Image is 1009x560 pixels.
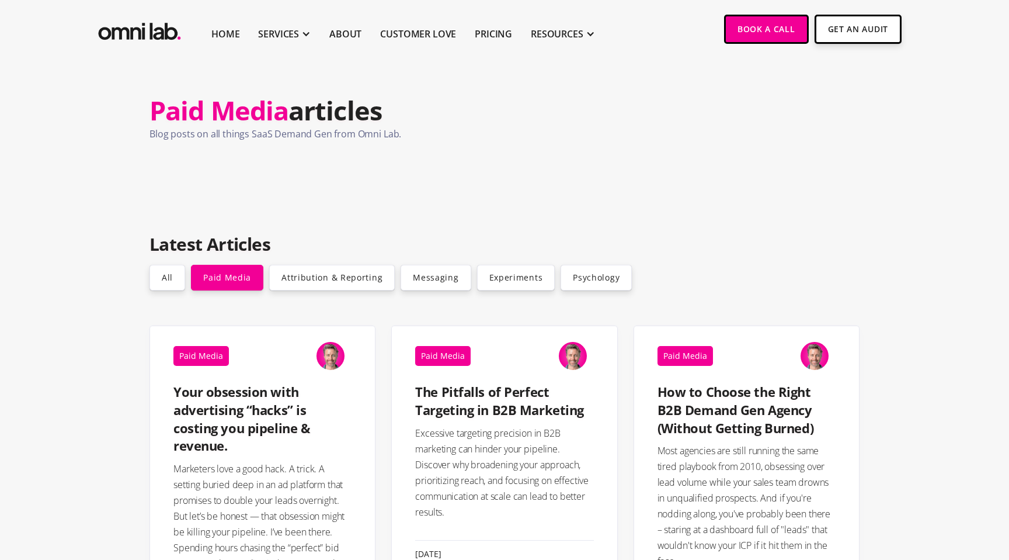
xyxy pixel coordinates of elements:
div: Paid Media [173,352,229,360]
h4: Your obsession with advertising “hacks” is costing you pipeline & revenue. [173,383,352,455]
a: Home [211,27,239,41]
a: Your obsession with advertising “hacks” is costing you pipeline & revenue. [173,376,352,455]
a: Paid Media [415,346,471,366]
a: How to Choose the Right B2B Demand Gen Agency (Without Getting Burned) [657,376,836,437]
h4: The Pitfalls of Perfect Targeting in B2B Marketing [415,383,593,419]
a: The Pitfalls of Perfect Targeting in B2B Marketing [415,376,593,419]
a: Pricing [475,27,512,41]
a: Paid Media [657,346,713,366]
a: Messaging [401,265,471,291]
div: Paid Media [657,352,713,360]
p: Blog posts on all things SaaS Demand Gen from Omni Lab. [149,126,401,142]
h1: articles [288,92,382,128]
a: Customer Love [380,27,456,41]
div: RESOURCES [531,27,583,41]
iframe: Chat Widget [799,424,1009,560]
h4: How to Choose the Right B2B Demand Gen Agency (Without Getting Burned) [657,383,836,437]
img: Omni Lab: B2B SaaS Demand Generation Agency [96,15,183,43]
h2: Latest Articles [149,233,860,255]
h1: Paid Media [149,92,288,128]
a: Get An Audit [815,15,902,44]
a: Paid Media [173,346,229,366]
a: Psychology [561,265,632,291]
a: Paid Media [191,265,263,291]
div: SERVICES [258,27,299,41]
a: Book a Call [724,15,809,44]
p: Excessive targeting precision in B2B marketing can hinder your pipeline. Discover why broadening ... [415,426,593,520]
a: all [149,265,185,291]
img: Jason Steele [794,335,836,377]
div: [DATE] [415,549,593,559]
img: Jason Steele [309,335,352,377]
img: Jason Steele [552,335,594,377]
a: About [329,27,361,41]
a: home [96,15,183,43]
a: Attribution & Reporting [269,265,395,291]
div: Paid Media [415,352,471,360]
a: Experiments [477,265,555,291]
